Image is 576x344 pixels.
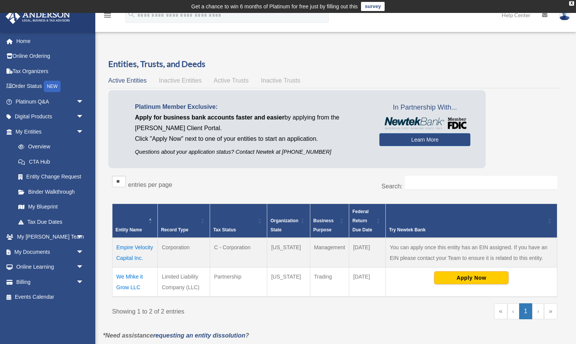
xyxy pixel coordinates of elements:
span: Record Type [161,227,188,233]
span: arrow_drop_down [76,109,91,125]
td: C - Corporation [210,238,267,268]
span: Active Entities [108,77,146,84]
th: Business Purpose: Activate to sort [310,204,349,238]
a: Order StatusNEW [5,79,95,94]
h3: Entities, Trusts, and Deeds [108,58,561,70]
div: Try Newtek Bank [389,225,546,234]
em: *Need assistance ? [103,332,249,339]
a: Previous [507,303,519,319]
a: Tax Organizers [5,64,95,79]
p: Questions about your application status? Contact Newtek at [PHONE_NUMBER] [135,147,368,157]
div: Get a chance to win 6 months of Platinum for free just by filling out this [191,2,358,11]
img: Anderson Advisors Platinum Portal [3,9,72,24]
span: In Partnership With... [379,102,470,114]
a: Online Learningarrow_drop_down [5,260,95,275]
span: Inactive Entities [159,77,202,84]
span: Federal Return Due Date [352,209,372,233]
a: Billingarrow_drop_down [5,274,95,290]
label: entries per page [128,182,172,188]
a: Events Calendar [5,290,95,305]
i: menu [103,11,112,20]
a: My [PERSON_NAME] Teamarrow_drop_down [5,229,95,245]
a: requesting an entity dissolution [153,332,245,339]
div: NEW [44,81,61,92]
td: Management [310,238,349,268]
p: Platinum Member Exclusive: [135,102,368,112]
label: Search: [382,183,403,190]
td: We Mhke it Grow LLC [112,268,158,297]
th: Record Type: Activate to sort [158,204,210,238]
td: Limited Liability Company (LLC) [158,268,210,297]
a: Home [5,33,95,49]
p: Click "Apply Now" next to one of your entities to start an application. [135,134,368,144]
a: Digital Productsarrow_drop_down [5,109,95,124]
a: My Blueprint [11,199,91,215]
span: arrow_drop_down [76,124,91,140]
a: menu [103,13,112,20]
a: 1 [519,303,533,319]
a: My Documentsarrow_drop_down [5,244,95,260]
th: Tax Status: Activate to sort [210,204,267,238]
p: by applying from the [PERSON_NAME] Client Portal. [135,112,368,134]
a: Learn More [379,133,470,146]
a: survey [361,2,385,11]
span: Inactive Trusts [261,77,300,84]
button: Apply Now [434,271,509,284]
span: Apply for business bank accounts faster and easier [135,114,284,121]
a: Online Ordering [5,49,95,64]
a: Binder Walkthrough [11,184,91,199]
span: Entity Name [116,227,142,233]
a: Tax Due Dates [11,214,91,229]
td: Corporation [158,238,210,268]
th: Federal Return Due Date: Activate to sort [349,204,386,238]
td: Trading [310,268,349,297]
span: arrow_drop_down [76,94,91,110]
a: Next [532,303,544,319]
td: [DATE] [349,238,386,268]
a: My Entitiesarrow_drop_down [5,124,91,139]
a: Entity Change Request [11,169,91,185]
a: Platinum Q&Aarrow_drop_down [5,94,95,109]
td: You can apply once this entity has an EIN assigned. If you have an EIN please contact your Team t... [386,238,557,268]
a: CTA Hub [11,154,91,169]
th: Entity Name: Activate to invert sorting [112,204,158,238]
a: Overview [11,139,88,154]
img: User Pic [559,10,570,21]
div: close [569,1,574,6]
td: Partnership [210,268,267,297]
span: Tax Status [213,227,236,233]
img: NewtekBankLogoSM.png [383,117,467,129]
div: Showing 1 to 2 of 2 entries [112,303,329,317]
span: arrow_drop_down [76,260,91,275]
td: [DATE] [349,268,386,297]
span: arrow_drop_down [76,244,91,260]
i: search [127,10,136,19]
span: Business Purpose [313,218,334,233]
span: arrow_drop_down [76,229,91,245]
th: Try Newtek Bank : Activate to sort [386,204,557,238]
a: Last [544,303,557,319]
th: Organization State: Activate to sort [267,204,310,238]
td: [US_STATE] [267,268,310,297]
a: First [494,303,507,319]
td: [US_STATE] [267,238,310,268]
span: Organization State [270,218,298,233]
span: arrow_drop_down [76,274,91,290]
span: Active Trusts [214,77,249,84]
td: Empire Velocity Capital Inc. [112,238,158,268]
